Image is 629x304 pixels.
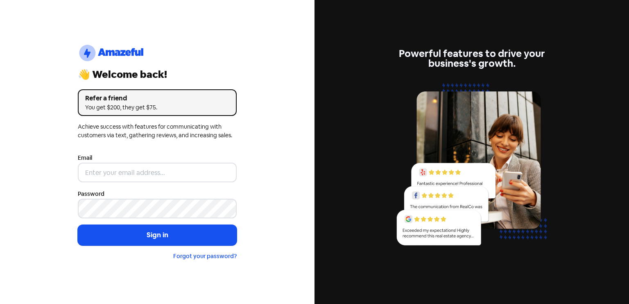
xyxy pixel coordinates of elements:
[173,252,237,260] a: Forgot your password?
[78,70,237,79] div: 👋 Welcome back!
[392,78,551,255] img: reviews
[78,225,237,245] button: Sign in
[78,123,237,140] div: Achieve success with features for communicating with customers via text, gathering reviews, and i...
[392,49,551,68] div: Powerful features to drive your business's growth.
[78,154,92,162] label: Email
[78,163,237,182] input: Enter your email address...
[85,93,229,103] div: Refer a friend
[85,103,229,112] div: You get $200, they get $75.
[78,190,104,198] label: Password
